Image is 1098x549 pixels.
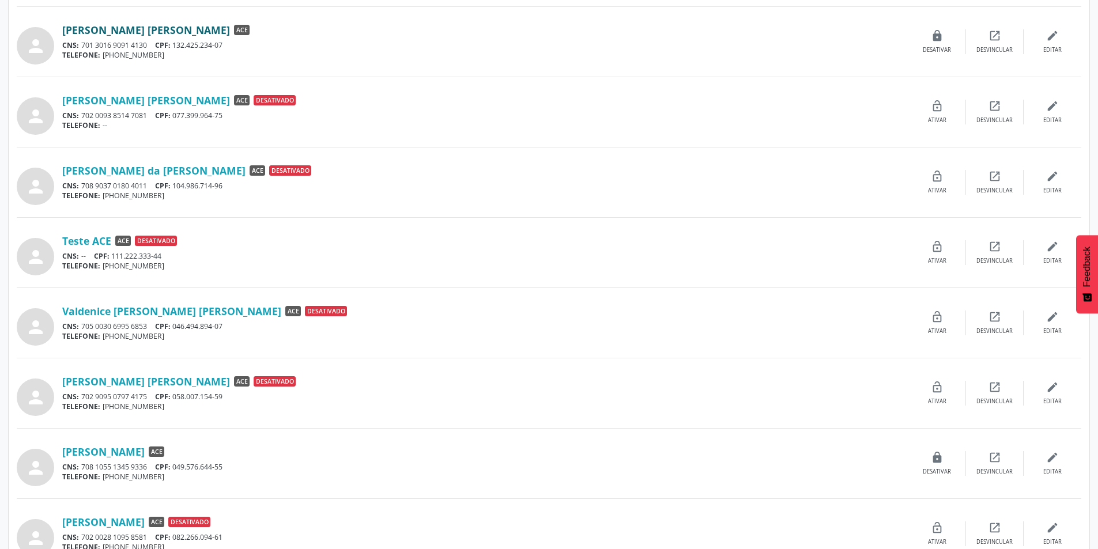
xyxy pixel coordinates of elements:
[62,445,145,458] a: [PERSON_NAME]
[62,111,908,120] div: 702 0093 8514 7081 077.399.964-75
[976,257,1013,265] div: Desvincular
[149,446,164,457] span: ACE
[62,251,79,261] span: CNS:
[234,25,250,35] span: ACE
[269,165,311,176] span: Desativado
[976,468,1013,476] div: Desvincular
[62,375,230,388] a: [PERSON_NAME] [PERSON_NAME]
[1043,397,1062,406] div: Editar
[62,50,100,60] span: TELEFONE:
[115,236,131,246] span: ACE
[62,261,908,271] div: [PHONE_NUMBER]
[62,331,100,341] span: TELEFONE:
[928,116,946,124] div: Ativar
[155,532,171,542] span: CPF:
[155,462,171,472] span: CPF:
[62,532,79,542] span: CNS:
[1082,247,1092,287] span: Feedback
[62,305,281,317] a: Valdenice [PERSON_NAME] [PERSON_NAME]
[1046,311,1059,323] i: edit
[250,165,265,176] span: ACE
[976,327,1013,335] div: Desvincular
[928,397,946,406] div: Ativar
[931,100,944,112] i: lock_open
[988,170,1001,183] i: open_in_new
[254,95,296,105] span: Desativado
[62,261,100,271] span: TELEFONE:
[928,327,946,335] div: Ativar
[931,170,944,183] i: lock_open
[62,472,908,482] div: [PHONE_NUMBER]
[62,120,100,130] span: TELEFONE:
[62,321,79,331] span: CNS:
[988,29,1001,42] i: open_in_new
[931,381,944,393] i: lock_open
[928,538,946,546] div: Ativar
[931,521,944,534] i: lock_open
[1043,257,1062,265] div: Editar
[62,321,908,331] div: 705 0030 6995 6853 046.494.894-07
[135,236,177,246] span: Desativado
[988,521,1001,534] i: open_in_new
[1043,538,1062,546] div: Editar
[62,40,79,50] span: CNS:
[62,462,79,472] span: CNS:
[1046,100,1059,112] i: edit
[988,311,1001,323] i: open_in_new
[1043,327,1062,335] div: Editar
[923,468,951,476] div: Desativar
[62,50,908,60] div: [PHONE_NUMBER]
[1046,29,1059,42] i: edit
[62,402,100,411] span: TELEFONE:
[931,311,944,323] i: lock_open
[25,247,46,267] i: person
[1043,116,1062,124] div: Editar
[285,306,301,316] span: ACE
[62,164,246,177] a: [PERSON_NAME] da [PERSON_NAME]
[155,111,171,120] span: CPF:
[62,94,230,107] a: [PERSON_NAME] [PERSON_NAME]
[25,36,46,56] i: person
[1046,451,1059,464] i: edit
[976,46,1013,54] div: Desvincular
[155,181,171,191] span: CPF:
[62,120,908,130] div: --
[234,376,250,387] span: ACE
[168,517,210,527] span: Desativado
[155,321,171,331] span: CPF:
[25,176,46,197] i: person
[988,100,1001,112] i: open_in_new
[62,191,908,200] div: [PHONE_NUMBER]
[923,46,951,54] div: Desativar
[928,187,946,195] div: Ativar
[62,532,908,542] div: 702 0028 1095 8581 082.266.094-61
[62,181,79,191] span: CNS:
[976,397,1013,406] div: Desvincular
[1043,468,1062,476] div: Editar
[931,451,944,464] i: lock
[62,462,908,472] div: 708 1055 1345 9336 049.576.644-55
[988,240,1001,253] i: open_in_new
[62,251,908,261] div: -- 111.222.333-44
[62,402,908,411] div: [PHONE_NUMBER]
[62,331,908,341] div: [PHONE_NUMBER]
[62,181,908,191] div: 708 9037 0180 4011 104.986.714-96
[62,40,908,50] div: 701 3016 9091 4130 132.425.234-07
[1043,187,1062,195] div: Editar
[254,376,296,387] span: Desativado
[1043,46,1062,54] div: Editar
[1046,381,1059,393] i: edit
[62,516,145,528] a: [PERSON_NAME]
[155,392,171,402] span: CPF:
[976,187,1013,195] div: Desvincular
[25,106,46,127] i: person
[62,392,908,402] div: 702 9095 0797 4175 058.007.154-59
[305,306,347,316] span: Desativado
[976,116,1013,124] div: Desvincular
[976,538,1013,546] div: Desvincular
[62,191,100,200] span: TELEFONE:
[931,29,944,42] i: lock
[1076,235,1098,313] button: Feedback - Mostrar pesquisa
[1046,240,1059,253] i: edit
[25,387,46,408] i: person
